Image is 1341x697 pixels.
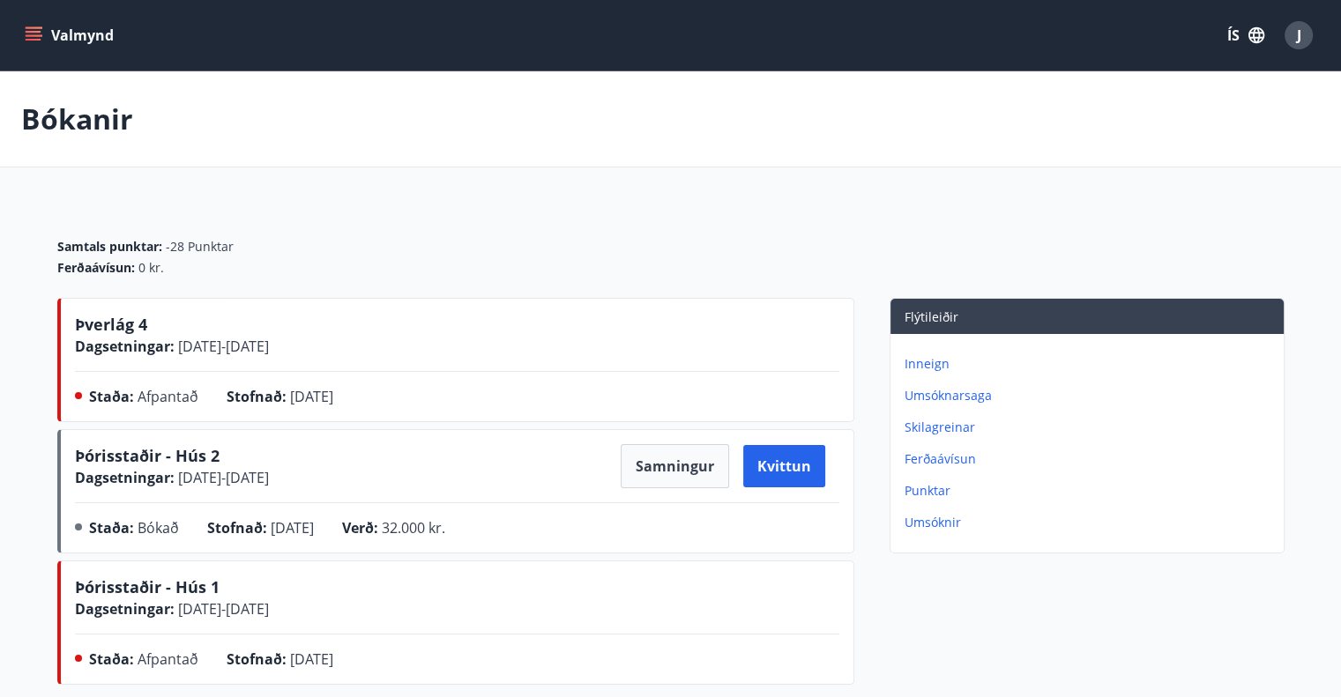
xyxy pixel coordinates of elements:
[138,387,198,406] span: Afpantað
[89,387,134,406] span: Staða :
[621,444,729,488] button: Samningur
[89,518,134,538] span: Staða :
[905,355,1277,373] p: Inneign
[75,468,175,487] span: Dagsetningar :
[1218,19,1274,51] button: ÍS
[382,518,445,538] span: 32.000 kr.
[75,314,147,335] span: Þverlág 4
[175,599,269,619] span: [DATE] - [DATE]
[207,518,267,538] span: Stofnað :
[75,599,175,619] span: Dagsetningar :
[905,450,1277,468] p: Ferðaávísun
[57,238,162,256] span: Samtals punktar :
[905,514,1277,531] p: Umsóknir
[89,649,134,669] span: Staða :
[905,419,1277,436] p: Skilagreinar
[227,387,287,406] span: Stofnað :
[175,337,269,356] span: [DATE] - [DATE]
[905,387,1277,404] p: Umsóknarsaga
[271,518,314,538] span: [DATE]
[342,518,378,538] span: Verð :
[227,649,287,669] span: Stofnað :
[138,259,164,277] span: 0 kr.
[75,576,220,597] span: Þórisstaðir - Hús 1
[166,238,234,256] span: -28 Punktar
[138,649,198,669] span: Afpantað
[75,337,175,356] span: Dagsetningar :
[743,445,825,487] button: Kvittun
[75,445,220,466] span: Þórisstaðir - Hús 2
[290,387,333,406] span: [DATE]
[175,468,269,487] span: [DATE] - [DATE]
[21,100,133,138] p: Bókanir
[905,308,958,325] span: Flýtileiðir
[905,482,1277,500] p: Punktar
[1278,14,1320,56] button: J
[57,259,135,277] span: Ferðaávísun :
[21,19,121,51] button: menu
[290,649,333,669] span: [DATE]
[1297,26,1301,45] span: J
[138,518,179,538] span: Bókað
